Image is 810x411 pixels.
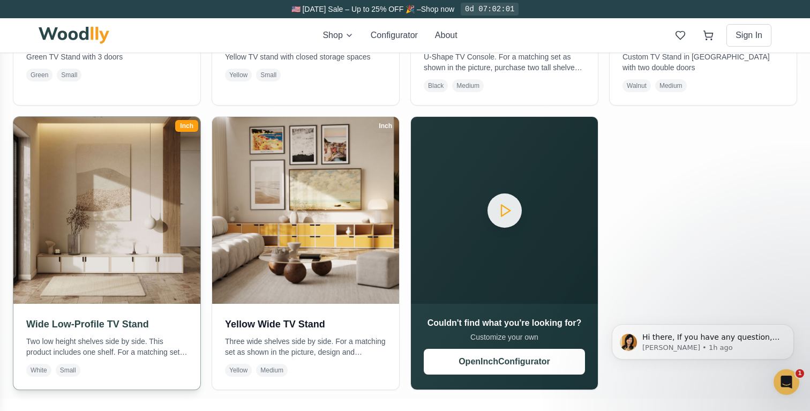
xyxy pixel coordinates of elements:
[424,317,585,330] h3: Couldn't find what you're looking for?
[374,120,397,132] div: Inch
[622,79,651,92] span: Walnut
[424,79,448,92] span: Black
[175,120,198,132] div: Inch
[655,79,687,92] span: Medium
[225,51,386,62] p: Yellow TV stand with closed storage spaces
[225,317,386,332] h3: Yellow Wide TV Stand
[371,29,418,42] button: Configurator
[796,369,804,378] span: 1
[9,112,205,308] img: Wide Low-Profile TV Stand
[225,364,252,377] span: Yellow
[322,29,353,42] button: Shop
[774,369,799,395] iframe: Intercom live chat
[424,51,585,73] p: U-Shape TV Console. For a matching set as shown in the picture, purchase two tall shelves and one...
[424,349,585,375] button: OpenInchConfigurator
[726,24,771,47] button: Sign In
[622,51,784,73] p: Custom TV Stand in [GEOGRAPHIC_DATA] with two double doors
[291,5,421,13] span: 🇺🇸 [DATE] Sale – Up to 25% OFF 🎉 –
[57,69,81,81] span: Small
[461,3,519,16] div: 0d 07:02:01
[256,364,288,377] span: Medium
[225,336,386,357] p: Three wide shelves side by side. For a matching set as shown in the picture, design and purchase ...
[435,29,457,42] button: About
[56,364,80,377] span: Small
[424,332,585,342] p: Customize your own
[26,69,52,81] span: Green
[26,364,51,377] span: White
[225,69,252,81] span: Yellow
[452,79,484,92] span: Medium
[26,317,187,332] h3: Wide Low-Profile TV Stand
[256,69,281,81] span: Small
[421,5,454,13] a: Shop now
[212,117,399,304] img: Yellow Wide TV Stand
[26,336,187,357] p: Two low height shelves side by side. This product includes one shelf. For a matching set as shown...
[39,27,109,44] img: Woodlly
[596,302,810,382] iframe: Intercom notifications message
[26,51,187,62] p: Green TV Stand with 3 doors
